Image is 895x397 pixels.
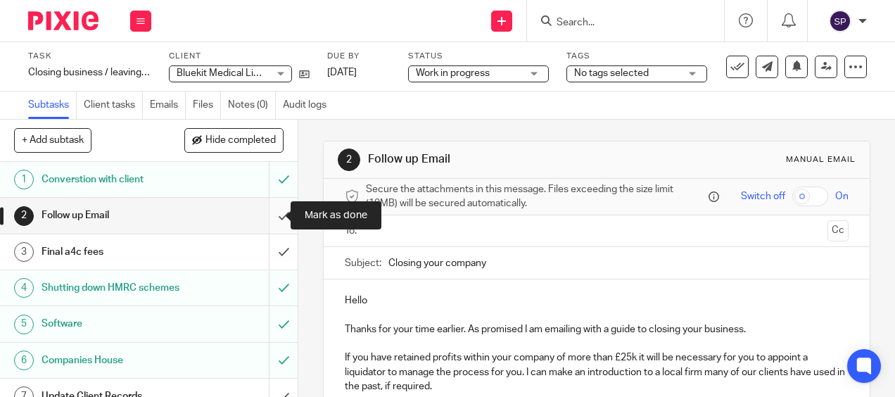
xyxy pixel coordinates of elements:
span: Secure the attachments in this message. Files exceeding the size limit (10MB) will be secured aut... [366,182,705,211]
p: Thanks for your time earlier. As promised I am emailing with a guide to closing your business. [345,322,848,336]
h1: Shutting down HMRC schemes [42,277,184,298]
div: 4 [14,278,34,298]
input: Search [555,17,682,30]
div: 3 [14,242,34,262]
a: Emails [150,92,186,119]
a: Subtasks [28,92,77,119]
h1: Software [42,313,184,334]
span: No tags selected [574,68,649,78]
p: Hello [345,294,848,308]
p: If you have retained profits within your company of more than £25k it will be necessary for you t... [345,351,848,393]
div: 2 [14,206,34,226]
label: Status [408,51,549,62]
div: Closing business / leaving a4c [28,65,151,80]
span: Hide completed [205,135,276,146]
button: Cc [827,220,849,241]
h1: Follow up Email [368,152,627,167]
h1: Companies House [42,350,184,371]
span: Bluekit Medical Limited [177,68,279,78]
span: Switch off [741,189,785,203]
label: Task [28,51,151,62]
a: Notes (0) [228,92,276,119]
img: svg%3E [829,10,851,32]
div: 6 [14,351,34,370]
span: [DATE] [327,68,357,77]
div: Manual email [786,154,856,165]
label: Subject: [345,256,381,270]
label: Tags [566,51,707,62]
div: 2 [338,149,360,171]
button: Hide completed [184,128,284,152]
a: Client tasks [84,92,143,119]
h1: Follow up Email [42,205,184,226]
label: Due by [327,51,391,62]
button: + Add subtask [14,128,91,152]
label: To: [345,224,360,238]
span: Work in progress [416,68,490,78]
span: On [835,189,849,203]
h1: Converstion with client [42,169,184,190]
label: Client [169,51,310,62]
img: Pixie [28,11,99,30]
div: 1 [14,170,34,189]
div: 5 [14,315,34,334]
a: Files [193,92,221,119]
h1: Final a4c fees [42,241,184,263]
a: Audit logs [283,92,334,119]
